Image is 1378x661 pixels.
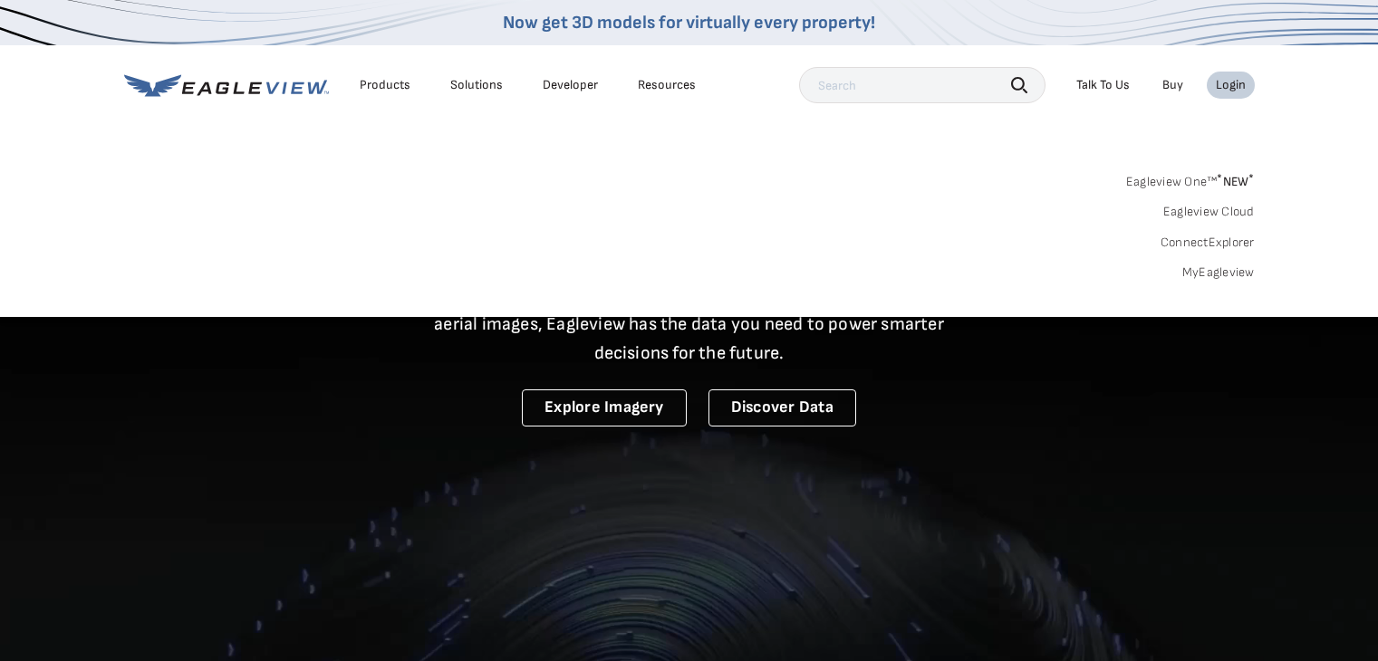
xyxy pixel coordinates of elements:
[638,77,696,93] div: Resources
[1182,264,1255,281] a: MyEagleview
[708,389,856,426] a: Discover Data
[412,281,967,368] p: A new era starts here. Built on more than 3.5 billion high-resolution aerial images, Eagleview ha...
[522,389,687,426] a: Explore Imagery
[503,12,875,34] a: Now get 3D models for virtually every property!
[1161,235,1255,251] a: ConnectExplorer
[1217,174,1254,189] span: NEW
[543,77,598,93] a: Developer
[1076,77,1130,93] div: Talk To Us
[360,77,410,93] div: Products
[450,77,503,93] div: Solutions
[1216,77,1246,93] div: Login
[799,67,1046,103] input: Search
[1162,77,1183,93] a: Buy
[1163,204,1255,220] a: Eagleview Cloud
[1126,168,1255,189] a: Eagleview One™*NEW*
